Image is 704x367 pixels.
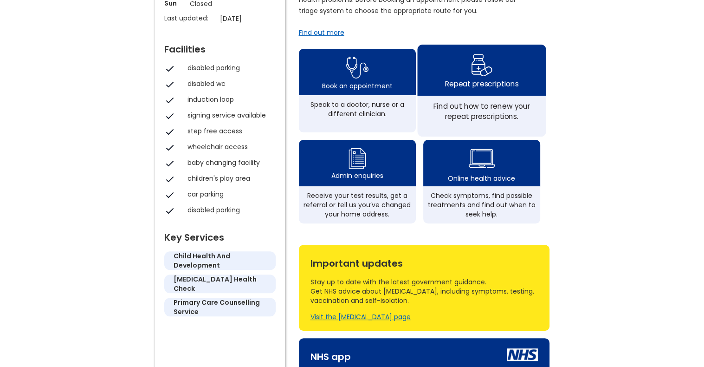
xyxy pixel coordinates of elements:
[220,13,280,24] p: [DATE]
[164,228,276,242] div: Key Services
[187,158,271,167] div: baby changing facility
[187,142,271,151] div: wheelchair access
[331,171,383,180] div: Admin enquiries
[469,143,495,174] img: health advice icon
[423,140,540,223] a: health advice iconOnline health adviceCheck symptoms, find possible treatments and find out when ...
[422,101,541,121] div: Find out how to renew your repeat prescriptions.
[471,52,492,79] img: repeat prescription icon
[164,13,215,23] p: Last updated:
[310,277,538,305] div: Stay up to date with the latest government guidance. Get NHS advice about [MEDICAL_DATA], includi...
[174,275,266,293] h5: [MEDICAL_DATA] health check
[299,28,344,37] a: Find out more
[187,174,271,183] div: children's play area
[299,140,416,223] a: admin enquiry iconAdmin enquiriesReceive your test results, get a referral or tell us you’ve chan...
[187,205,271,215] div: disabled parking
[346,54,368,81] img: book appointment icon
[347,146,368,171] img: admin enquiry icon
[164,40,276,54] div: Facilities
[310,347,351,361] div: NHS app
[507,348,538,361] img: nhs icon white
[187,95,271,104] div: induction loop
[187,190,271,199] div: car parking
[299,49,416,132] a: book appointment icon Book an appointmentSpeak to a doctor, nurse or a different clinician.
[174,251,266,270] h5: child health and development
[448,174,515,183] div: Online health advice
[187,63,271,72] div: disabled parking
[428,191,536,219] div: Check symptoms, find possible treatments and find out when to seek help.
[417,45,546,137] a: repeat prescription iconRepeat prescriptionsFind out how to renew your repeat prescriptions.
[174,298,266,316] h5: primary care counselling service
[304,100,411,118] div: Speak to a doctor, nurse or a different clinician.
[322,81,393,91] div: Book an appointment
[310,254,538,268] div: Important updates
[445,79,518,89] div: Repeat prescriptions
[187,111,271,120] div: signing service available
[304,191,411,219] div: Receive your test results, get a referral or tell us you’ve changed your home address.
[187,79,271,88] div: disabled wc
[187,126,271,136] div: step free access
[310,312,411,321] a: Visit the [MEDICAL_DATA] page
